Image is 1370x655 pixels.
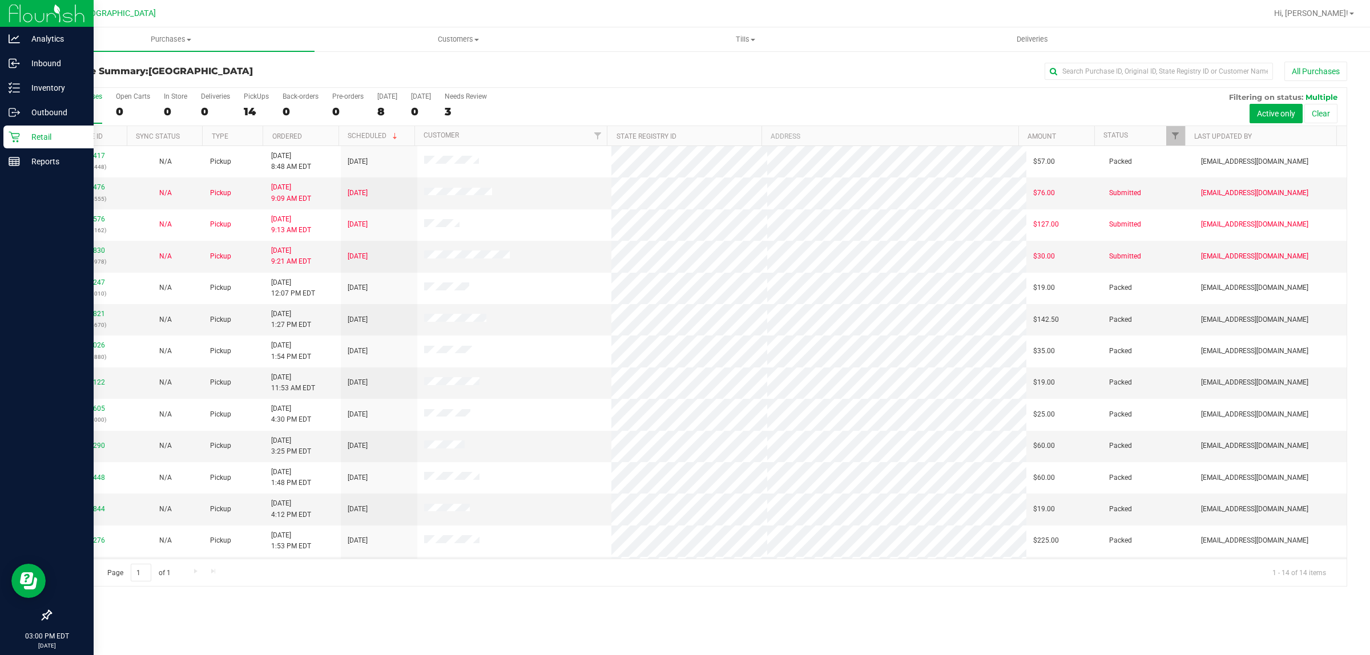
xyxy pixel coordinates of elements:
a: Deliveries [889,27,1176,51]
div: 0 [164,105,187,118]
span: Not Applicable [159,347,172,355]
span: [DATE] [348,504,368,515]
span: Pickup [210,314,231,325]
span: Submitted [1109,219,1141,230]
span: Packed [1109,440,1132,451]
span: [DATE] 9:13 AM EDT [271,214,311,236]
a: 11974448 [73,474,105,482]
button: N/A [159,314,172,325]
span: [DATE] 1:48 PM EDT [271,467,311,488]
p: [DATE] [5,641,88,650]
p: Inbound [20,56,88,70]
span: Packed [1109,504,1132,515]
div: 3 [445,105,487,118]
span: [GEOGRAPHIC_DATA] [148,66,253,76]
button: N/A [159,219,172,230]
span: Submitted [1109,251,1141,262]
a: 12007605 [73,405,105,413]
div: 0 [411,105,431,118]
span: Packed [1109,282,1132,293]
span: [EMAIL_ADDRESS][DOMAIN_NAME] [1201,535,1308,546]
span: Pickup [210,377,231,388]
span: [DATE] [348,377,368,388]
button: N/A [159,504,172,515]
span: [DATE] 9:09 AM EDT [271,182,311,204]
span: Pickup [210,535,231,546]
button: N/A [159,188,172,199]
button: Clear [1304,104,1337,123]
a: 12024821 [73,310,105,318]
div: [DATE] [377,92,397,100]
span: $142.50 [1033,314,1059,325]
span: Packed [1109,535,1132,546]
span: [DATE] [348,251,368,262]
a: 11975290 [73,442,105,450]
span: Not Applicable [159,410,172,418]
span: Not Applicable [159,189,172,197]
span: [EMAIL_ADDRESS][DOMAIN_NAME] [1201,282,1308,293]
div: 0 [332,105,364,118]
div: Pre-orders [332,92,364,100]
span: Not Applicable [159,157,172,165]
span: [EMAIL_ADDRESS][DOMAIN_NAME] [1201,377,1308,388]
span: [EMAIL_ADDRESS][DOMAIN_NAME] [1201,472,1308,483]
span: Pickup [210,504,231,515]
span: $60.00 [1033,472,1055,483]
p: Analytics [20,32,88,46]
span: [DATE] 4:30 PM EDT [271,403,311,425]
span: Deliveries [1001,34,1063,45]
button: N/A [159,472,172,483]
span: Pickup [210,440,231,451]
input: 1 [131,564,151,581]
span: Not Applicable [159,220,172,228]
button: N/A [159,440,172,451]
a: 12024247 [73,278,105,286]
span: [DATE] 11:53 AM EDT [271,372,315,394]
inline-svg: Reports [9,156,20,167]
span: Packed [1109,377,1132,388]
span: [EMAIL_ADDRESS][DOMAIN_NAME] [1201,219,1308,230]
h3: Purchase Summary: [50,66,482,76]
span: Packed [1109,314,1132,325]
a: Tills [602,27,889,51]
button: N/A [159,251,172,262]
span: Pickup [210,472,231,483]
span: [DATE] [348,346,368,357]
span: Packed [1109,472,1132,483]
span: Not Applicable [159,316,172,324]
div: Open Carts [116,92,150,100]
div: PickUps [244,92,269,100]
inline-svg: Inbound [9,58,20,69]
p: Retail [20,130,88,144]
span: [DATE] [348,282,368,293]
span: Purchases [27,34,315,45]
inline-svg: Retail [9,131,20,143]
span: Not Applicable [159,505,172,513]
button: N/A [159,377,172,388]
span: Packed [1109,346,1132,357]
a: Customers [315,27,602,51]
span: Filtering on status: [1229,92,1303,102]
span: [DATE] 12:07 PM EDT [271,277,315,299]
span: [DATE] [348,314,368,325]
a: Ordered [272,132,302,140]
th: Address [761,126,1018,146]
div: In Store [164,92,187,100]
span: Customers [315,34,601,45]
a: Filter [588,126,607,145]
a: Amount [1027,132,1056,140]
span: [EMAIL_ADDRESS][DOMAIN_NAME] [1201,504,1308,515]
span: [DATE] [348,156,368,167]
span: [DATE] [348,440,368,451]
span: Pickup [210,219,231,230]
span: Pickup [210,409,231,420]
a: 12024122 [73,378,105,386]
span: [GEOGRAPHIC_DATA] [78,9,156,18]
span: Not Applicable [159,474,172,482]
inline-svg: Analytics [9,33,20,45]
p: Reports [20,155,88,168]
span: Pickup [210,282,231,293]
div: 14 [244,105,269,118]
span: $19.00 [1033,377,1055,388]
input: Search Purchase ID, Original ID, State Registry ID or Customer Name... [1045,63,1273,80]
